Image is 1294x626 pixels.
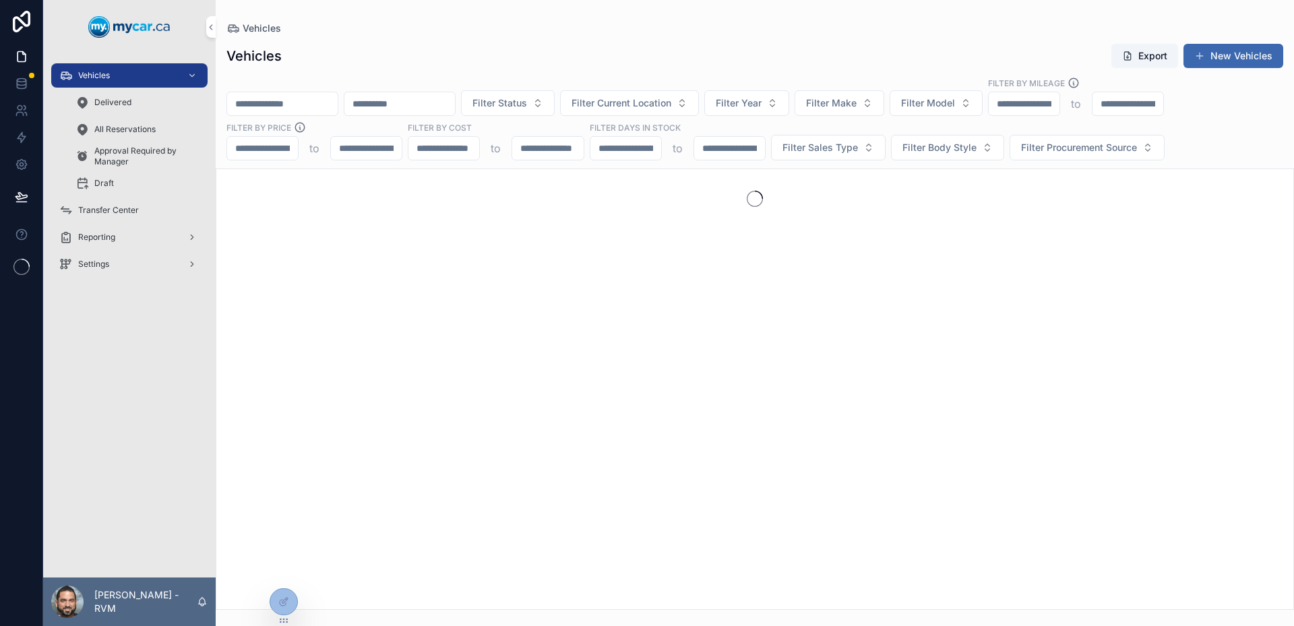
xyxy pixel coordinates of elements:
[226,22,281,35] a: Vehicles
[51,225,208,249] a: Reporting
[78,259,109,270] span: Settings
[88,16,171,38] img: App logo
[560,90,699,116] button: Select Button
[704,90,789,116] button: Select Button
[78,205,139,216] span: Transfer Center
[309,140,319,156] p: to
[67,144,208,168] a: Approval Required by Manager
[890,90,983,116] button: Select Button
[472,96,527,110] span: Filter Status
[243,22,281,35] span: Vehicles
[94,97,131,108] span: Delivered
[590,121,681,133] label: Filter Days In Stock
[94,146,194,167] span: Approval Required by Manager
[491,140,501,156] p: to
[461,90,555,116] button: Select Button
[901,96,955,110] span: Filter Model
[988,77,1065,89] label: Filter By Mileage
[806,96,857,110] span: Filter Make
[891,135,1004,160] button: Select Button
[67,117,208,142] a: All Reservations
[51,63,208,88] a: Vehicles
[1021,141,1137,154] span: Filter Procurement Source
[795,90,884,116] button: Select Button
[43,54,216,294] div: scrollable content
[782,141,858,154] span: Filter Sales Type
[78,70,110,81] span: Vehicles
[1111,44,1178,68] button: Export
[51,252,208,276] a: Settings
[94,124,156,135] span: All Reservations
[572,96,671,110] span: Filter Current Location
[67,171,208,195] a: Draft
[716,96,762,110] span: Filter Year
[408,121,472,133] label: FILTER BY COST
[94,588,197,615] p: [PERSON_NAME] - RVM
[226,121,291,133] label: FILTER BY PRICE
[1183,44,1283,68] button: New Vehicles
[94,178,114,189] span: Draft
[51,198,208,222] a: Transfer Center
[1010,135,1165,160] button: Select Button
[67,90,208,115] a: Delivered
[771,135,886,160] button: Select Button
[673,140,683,156] p: to
[226,46,282,65] h1: Vehicles
[902,141,977,154] span: Filter Body Style
[1071,96,1081,112] p: to
[78,232,115,243] span: Reporting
